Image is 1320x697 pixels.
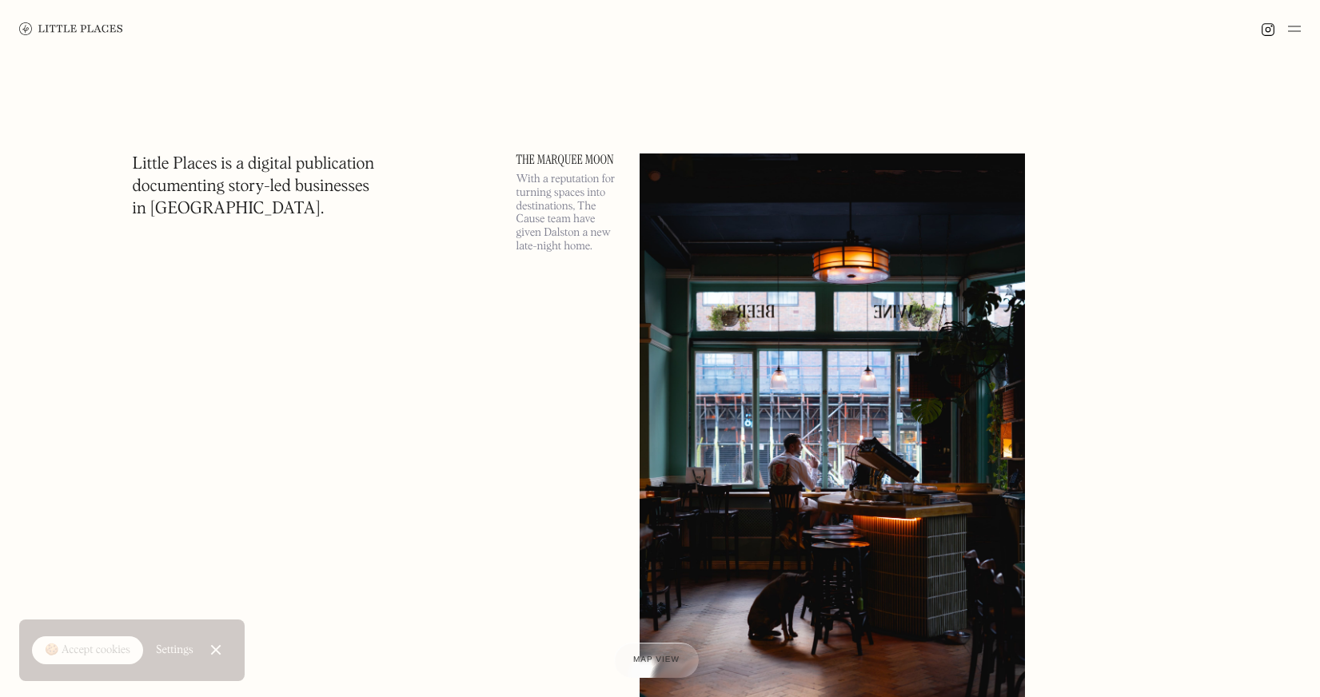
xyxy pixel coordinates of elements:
[32,636,143,665] a: 🍪 Accept cookies
[133,153,375,221] h1: Little Places is a digital publication documenting story-led businesses in [GEOGRAPHIC_DATA].
[45,643,130,659] div: 🍪 Accept cookies
[156,644,193,655] div: Settings
[633,655,680,664] span: Map view
[516,153,620,166] a: The Marquee Moon
[516,173,620,253] p: With a reputation for turning spaces into destinations, The Cause team have given Dalston a new l...
[614,643,699,678] a: Map view
[156,632,193,668] a: Settings
[215,650,216,651] div: Close Cookie Popup
[200,634,232,666] a: Close Cookie Popup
